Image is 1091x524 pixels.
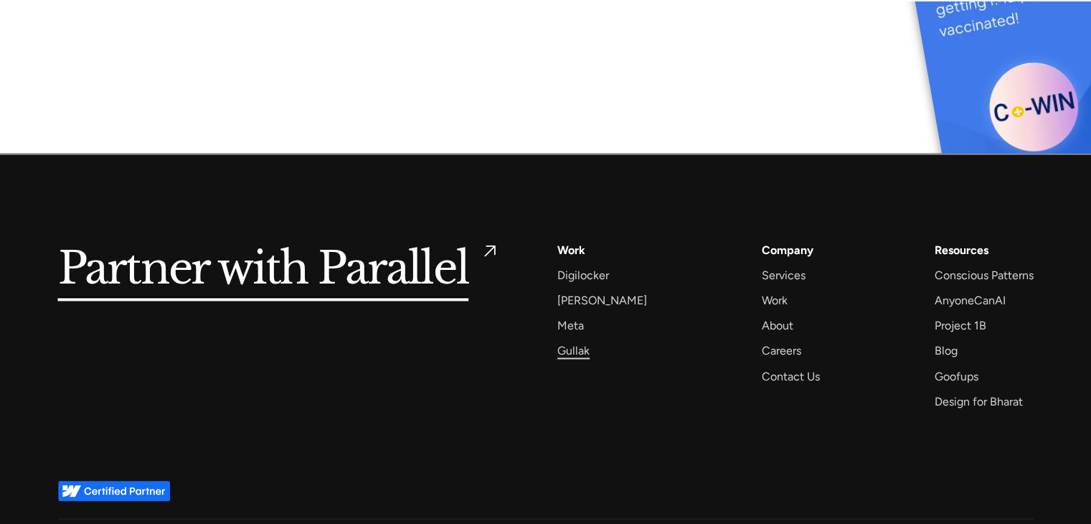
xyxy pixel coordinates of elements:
a: Project 1B [934,316,986,335]
a: [PERSON_NAME] [557,291,647,310]
a: Conscious Patterns [934,266,1033,285]
a: Goofups [934,367,978,386]
a: Gullak [557,341,590,360]
a: Blog [934,341,957,360]
h5: Partner with Parallel [58,240,469,299]
a: Partner with Parallel [58,240,501,299]
a: Careers [762,341,801,360]
a: Digilocker [557,266,609,285]
a: About [762,316,793,335]
a: Meta [557,316,584,335]
div: Resources [934,240,988,260]
a: Contact Us [762,367,820,386]
a: Work [762,291,788,310]
a: Work [557,240,585,260]
a: Services [762,266,806,285]
a: AnyoneCanAI [934,291,1005,310]
a: Company [762,240,813,260]
a: Design for Bharat [934,392,1022,411]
